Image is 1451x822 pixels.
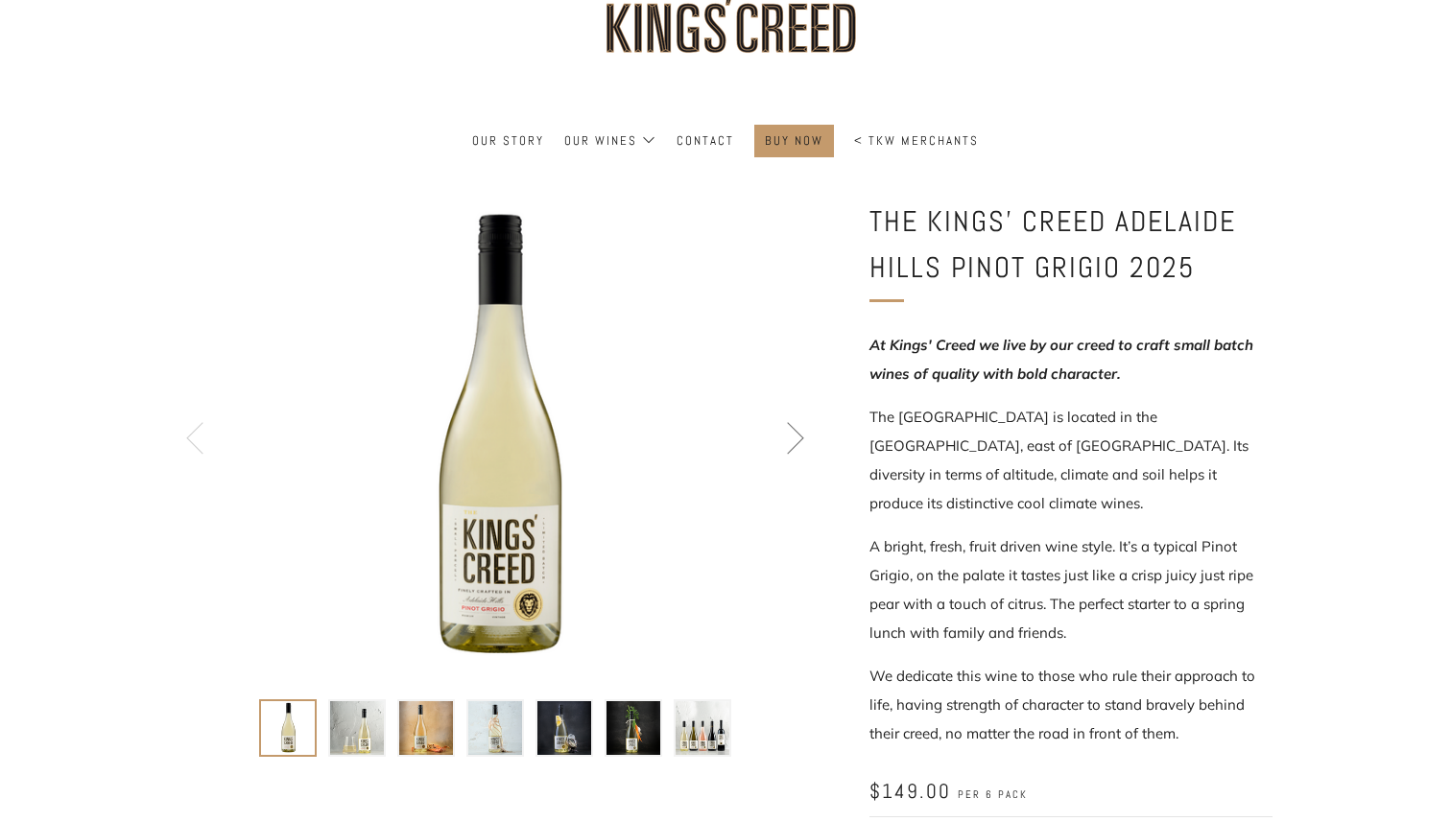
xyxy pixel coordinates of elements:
[869,199,1273,291] h1: THE KINGS' CREED ADELAIDE HILLS PINOT GRIGIO 2025
[677,126,734,156] a: Contact
[869,532,1273,647] p: A bright, fresh, fruit driven wine style. It’s a typical Pinot Grigio, on the palate it tastes ju...
[472,126,544,156] a: Our Story
[765,126,823,156] a: BUY NOW
[869,403,1273,518] p: The [GEOGRAPHIC_DATA] is located in the [GEOGRAPHIC_DATA], east of [GEOGRAPHIC_DATA]. Its diversi...
[869,778,951,804] span: $149.00
[468,701,522,755] img: Load image into Gallery viewer, THE KINGS&#39; CREED ADELAIDE HILLS PINOT GRIGIO 2025
[259,699,317,757] button: Load image into Gallery viewer, THE KINGS&#39; CREED ADELAIDE HILLS PINOT GRIGIO 2025
[537,701,591,755] img: Load image into Gallery viewer, THE KINGS&#39; CREED ADELAIDE HILLS PINOT GRIGIO 2025
[399,701,453,755] img: Load image into Gallery viewer, THE KINGS&#39; CREED ADELAIDE HILLS PINOT GRIGIO 2025
[564,126,656,156] a: Our Wines
[869,667,1255,742] span: We dedicate this wine to those who rule their approach to life, having strength of character to s...
[676,701,729,755] img: Load image into Gallery viewer, THE KINGS&#39; CREED ADELAIDE HILLS PINOT GRIGIO 2025
[607,701,660,755] img: Load image into Gallery viewer, THE KINGS&#39; CREED ADELAIDE HILLS PINOT GRIGIO 2025
[854,126,979,156] a: < TKW Merchants
[261,701,315,755] img: Load image into Gallery viewer, THE KINGS&#39; CREED ADELAIDE HILLS PINOT GRIGIO 2025
[958,787,1028,802] span: per 6 pack
[330,701,384,755] img: Load image into Gallery viewer, THE KINGS&#39; CREED ADELAIDE HILLS PINOT GRIGIO 2025
[869,336,1253,383] em: At Kings' Creed we live by our creed to craft small batch wines of quality with bold character.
